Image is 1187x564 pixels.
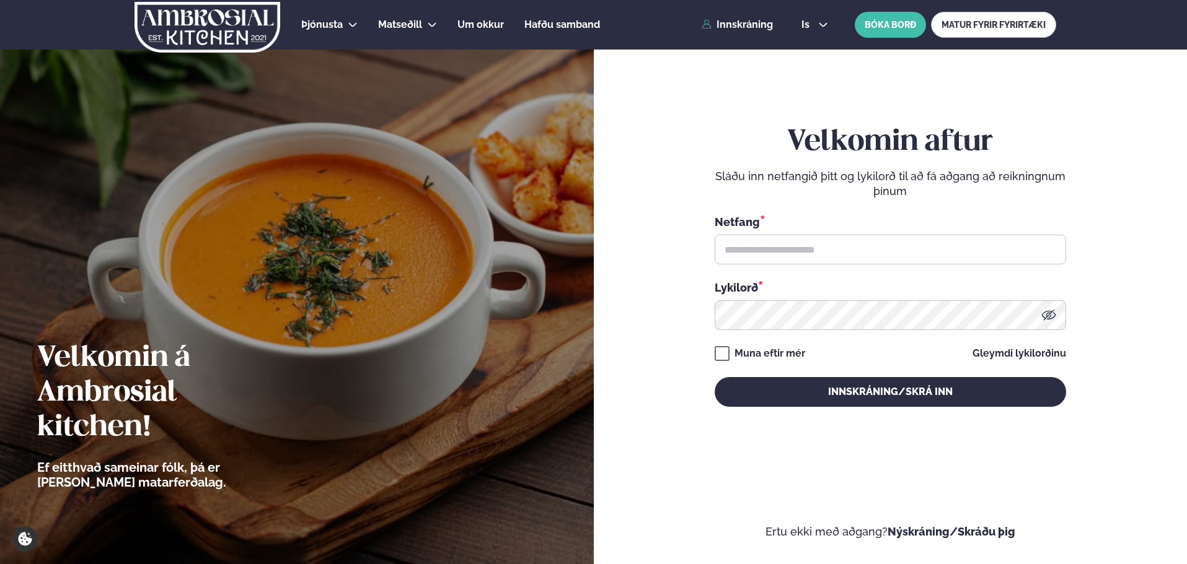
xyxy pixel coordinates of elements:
[801,20,813,30] span: is
[631,524,1150,539] p: Ertu ekki með aðgang?
[715,279,1066,295] div: Lykilorð
[301,19,343,30] span: Þjónusta
[715,214,1066,230] div: Netfang
[524,19,600,30] span: Hafðu samband
[378,19,422,30] span: Matseðill
[457,19,504,30] span: Um okkur
[12,526,38,552] a: Cookie settings
[931,12,1056,38] a: MATUR FYRIR FYRIRTÆKI
[37,460,294,490] p: Ef eitthvað sameinar fólk, þá er [PERSON_NAME] matarferðalag.
[524,17,600,32] a: Hafðu samband
[37,341,294,445] h2: Velkomin á Ambrosial kitchen!
[457,17,504,32] a: Um okkur
[715,169,1066,199] p: Sláðu inn netfangið þitt og lykilorð til að fá aðgang að reikningnum þínum
[855,12,926,38] button: BÓKA BORÐ
[301,17,343,32] a: Þjónusta
[133,2,281,53] img: logo
[378,17,422,32] a: Matseðill
[715,125,1066,160] h2: Velkomin aftur
[715,377,1066,407] button: Innskráning/Skrá inn
[702,19,773,30] a: Innskráning
[888,525,1015,538] a: Nýskráning/Skráðu þig
[792,20,838,30] button: is
[973,349,1066,358] a: Gleymdi lykilorðinu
